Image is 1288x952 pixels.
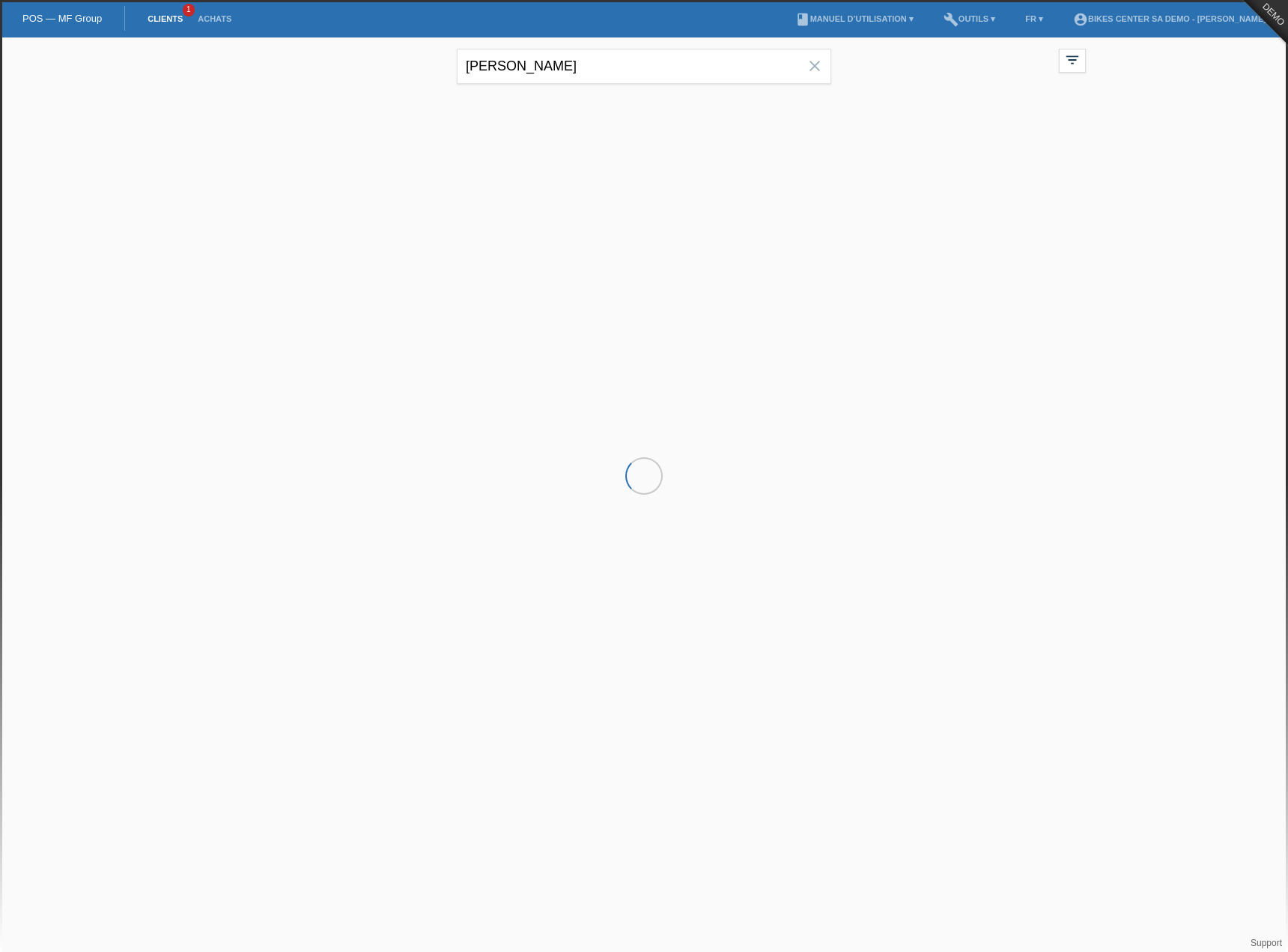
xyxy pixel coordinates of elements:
a: POS — MF Group [22,13,102,24]
i: book [795,12,810,27]
a: Achats [190,14,239,23]
i: account_circle [1073,12,1088,27]
a: account_circleBIKES CENTER SA Demo - [PERSON_NAME] ▾ [1066,14,1281,23]
span: 1 [183,4,195,16]
i: build [944,12,959,27]
a: FR ▾ [1018,14,1051,23]
input: Recherche... [457,49,831,84]
a: Clients [140,14,190,23]
a: buildOutils ▾ [936,14,1003,23]
a: bookManuel d’utilisation ▾ [788,14,921,23]
i: close [806,57,824,75]
i: filter_list [1064,52,1081,68]
a: Support [1251,938,1282,948]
